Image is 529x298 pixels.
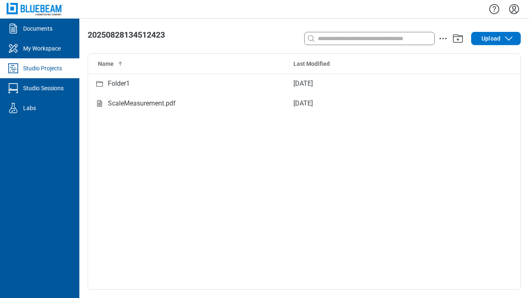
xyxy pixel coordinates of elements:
div: Labs [23,104,36,112]
div: My Workspace [23,44,61,53]
span: Upload [481,34,500,43]
svg: Documents [7,22,20,35]
button: Add [451,32,465,45]
button: Settings [508,2,521,16]
svg: Studio Projects [7,62,20,75]
button: action-menu [438,34,448,43]
svg: Studio Sessions [7,82,20,95]
div: Last Modified [293,60,470,68]
div: Studio Sessions [23,84,64,92]
table: Studio items table [88,54,520,113]
div: Name [98,60,280,68]
td: [DATE] [287,74,477,94]
svg: Labs [7,101,20,115]
div: ScaleMeasurement.pdf [108,99,176,109]
div: Folder1 [108,79,130,89]
div: Studio Projects [23,64,62,72]
div: Documents [23,24,52,33]
svg: My Workspace [7,42,20,55]
span: 20250828134512423 [88,30,165,40]
button: Upload [471,32,521,45]
img: Bluebeam, Inc. [7,3,63,15]
td: [DATE] [287,94,477,113]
